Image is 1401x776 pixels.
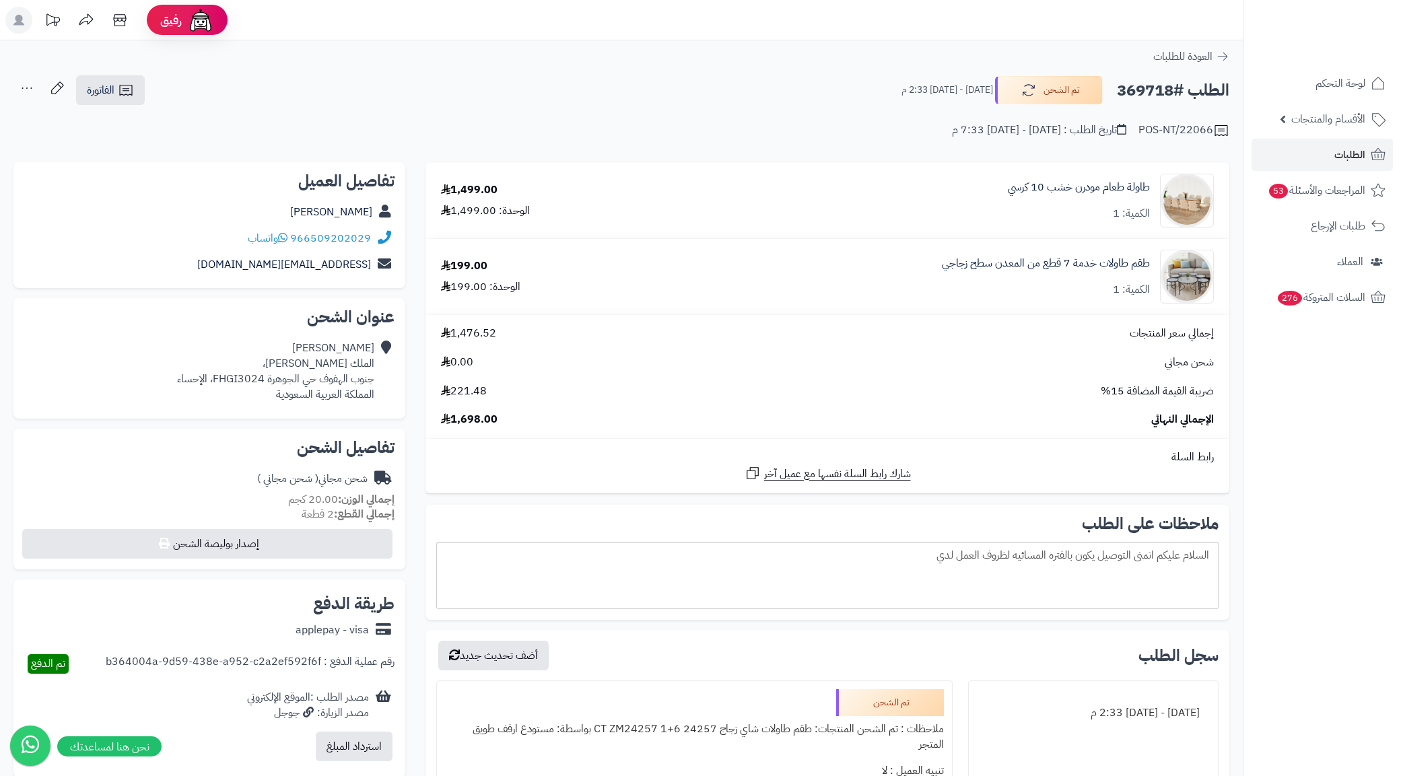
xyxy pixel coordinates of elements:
div: POS-NT/22066 [1138,122,1229,139]
span: 0.00 [441,355,473,370]
span: الإجمالي النهائي [1151,412,1214,427]
img: ai-face.png [187,7,214,34]
a: الفاتورة [76,75,145,105]
span: شحن مجاني [1165,355,1214,370]
div: الوحدة: 1,499.00 [441,203,530,219]
span: الفاتورة [87,82,114,98]
div: الكمية: 1 [1113,282,1150,297]
span: 276 [1278,291,1302,306]
a: الطلبات [1252,139,1393,171]
div: الكمية: 1 [1113,206,1150,221]
div: [PERSON_NAME] الملك [PERSON_NAME]، جنوب الهفوف حي الجوهرة FHGI3024، الإحساء المملكة العربية السعودية [177,341,374,402]
strong: إجمالي القطع: [334,506,395,522]
span: 221.48 [441,384,487,399]
a: تحديثات المنصة [36,7,69,37]
small: [DATE] - [DATE] 2:33 م [901,83,993,97]
div: applepay - visa [296,623,369,638]
div: الوحدة: 199.00 [441,279,520,295]
span: إجمالي سعر المنتجات [1130,326,1214,341]
div: 199.00 [441,258,487,274]
span: العودة للطلبات [1153,48,1212,65]
span: لوحة التحكم [1315,74,1365,93]
span: العملاء [1337,252,1363,271]
a: العملاء [1252,246,1393,278]
div: مصدر الطلب :الموقع الإلكتروني [247,690,369,721]
a: لوحة التحكم [1252,67,1393,100]
span: تم الدفع [31,656,65,672]
strong: إجمالي الوزن: [338,491,395,507]
button: تم الشحن [995,76,1103,104]
h2: طريقة الدفع [313,596,395,612]
h2: تفاصيل العميل [24,173,395,189]
span: ضريبة القيمة المضافة 15% [1101,384,1214,399]
button: أضف تحديث جديد [438,641,549,670]
h2: تفاصيل الشحن [24,439,395,456]
small: 2 قطعة [302,506,395,522]
div: السلام عليكم اتمنى التوصيل يكون بالفتره المسائيه لظروف العمل لدي [436,542,1219,609]
img: logo-2.png [1309,38,1388,66]
a: [PERSON_NAME] [290,204,372,220]
span: ( شحن مجاني ) [257,470,318,487]
div: ملاحظات : تم الشحن المنتجات: طقم طاولات شاي زجاج 24257 CT ZM24257 1+6 بواسطة: مستودع ارفف طويق ال... [445,716,944,758]
a: [EMAIL_ADDRESS][DOMAIN_NAME] [197,256,371,273]
div: شحن مجاني [257,471,368,487]
h3: سجل الطلب [1138,647,1219,664]
span: الطلبات [1334,145,1365,164]
span: رفيق [160,12,182,28]
span: شارك رابط السلة نفسها مع عميل آخر [764,466,911,482]
div: رقم عملية الدفع : b364004a-9d59-438e-a952-c2a2ef592f6f [106,654,395,674]
a: السلات المتروكة276 [1252,281,1393,314]
img: 1751798851-1-90x90.jpg [1161,174,1213,227]
button: استرداد المبلغ [316,732,392,761]
span: السلات المتروكة [1276,288,1365,307]
span: طلبات الإرجاع [1311,217,1365,236]
small: 20.00 كجم [288,491,395,507]
span: 1,476.52 [441,326,496,341]
div: تم الشحن [836,689,944,716]
a: المراجعات والأسئلة53 [1252,174,1393,207]
a: طاولة طعام مودرن خشب 10 كرسي [1008,180,1150,195]
a: 966509202029 [290,230,371,246]
h2: الطلب #369718 [1117,77,1229,104]
a: طقم طاولات خدمة 7 قطع من المعدن سطح زجاجي [942,256,1150,271]
div: مصدر الزيارة: جوجل [247,705,369,721]
a: طلبات الإرجاع [1252,210,1393,242]
button: إصدار بوليصة الشحن [22,529,392,559]
div: 1,499.00 [441,182,498,198]
img: 1754220764-220602020552-90x90.jpg [1161,250,1213,304]
span: 1,698.00 [441,412,498,427]
a: شارك رابط السلة نفسها مع عميل آخر [745,465,911,482]
a: واتساب [248,230,287,246]
span: المراجعات والأسئلة [1268,181,1365,200]
span: الأقسام والمنتجات [1291,110,1365,129]
div: [DATE] - [DATE] 2:33 م [977,700,1210,726]
a: العودة للطلبات [1153,48,1229,65]
div: رابط السلة [431,450,1224,465]
h2: ملاحظات على الطلب [436,516,1219,532]
h2: عنوان الشحن [24,309,395,325]
div: تاريخ الطلب : [DATE] - [DATE] 7:33 م [952,122,1126,138]
span: 53 [1269,184,1288,199]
